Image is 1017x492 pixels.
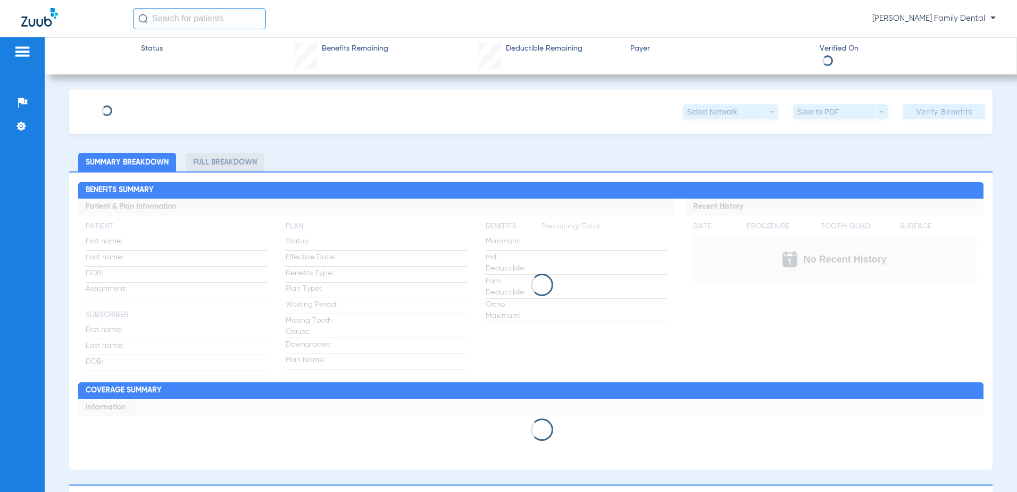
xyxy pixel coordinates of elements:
[186,153,264,171] li: Full Breakdown
[133,8,266,29] input: Search for patients
[78,153,176,171] li: Summary Breakdown
[872,13,996,24] span: [PERSON_NAME] Family Dental
[138,14,148,23] img: Search Icon
[78,182,983,199] h2: Benefits Summary
[630,43,811,54] span: Payer
[141,43,163,54] span: Status
[820,43,1000,54] span: Verified On
[21,8,58,27] img: Zuub Logo
[14,45,31,58] img: hamburger-icon
[506,43,582,54] span: Deductible Remaining
[322,43,388,54] span: Benefits Remaining
[78,382,983,399] h2: Coverage Summary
